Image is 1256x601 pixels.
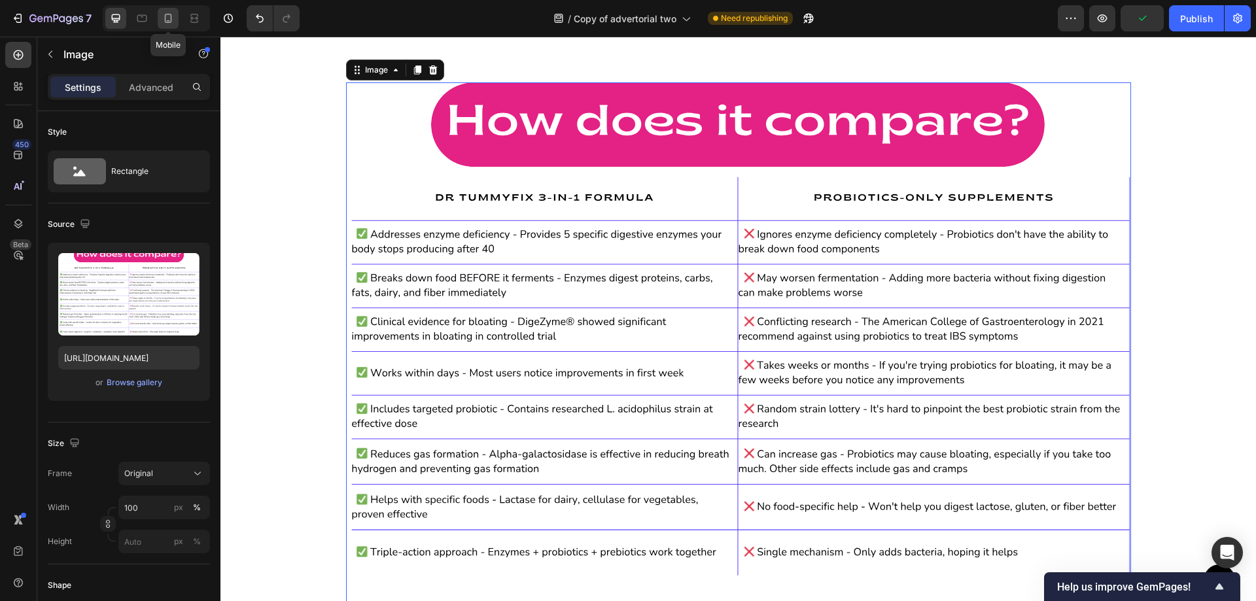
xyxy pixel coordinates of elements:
[1212,537,1243,568] div: Open Intercom Messenger
[48,216,93,233] div: Source
[568,12,571,26] span: /
[171,500,186,515] button: %
[58,253,200,335] img: preview-image
[118,462,210,485] button: Original
[48,468,72,479] label: Frame
[189,534,205,549] button: px
[118,496,210,519] input: px%
[1057,581,1212,593] span: Help us improve GemPages!
[721,12,788,24] span: Need republishing
[106,376,163,389] button: Browse gallery
[142,27,170,39] div: Image
[58,346,200,369] input: https://example.com/image.jpg
[12,139,31,150] div: 450
[574,12,676,26] span: Copy of advertorial two
[126,46,911,569] img: gempages_585012591659582269-04e918eb-2dfe-4b30-85d5-c5e30f05f4c7.svg
[1180,12,1213,26] div: Publish
[48,126,67,138] div: Style
[220,37,1256,601] iframe: Design area
[96,375,103,390] span: or
[1169,5,1224,31] button: Publish
[129,80,173,94] p: Advanced
[5,5,97,31] button: 7
[189,500,205,515] button: px
[124,468,153,479] span: Original
[86,10,92,26] p: 7
[174,536,183,547] div: px
[63,46,175,62] p: Image
[193,536,201,547] div: %
[65,80,101,94] p: Settings
[174,502,183,513] div: px
[48,579,71,591] div: Shape
[193,502,201,513] div: %
[247,5,300,31] div: Undo/Redo
[48,435,82,453] div: Size
[111,156,191,186] div: Rectangle
[171,534,186,549] button: %
[1057,579,1227,594] button: Show survey - Help us improve GemPages!
[48,502,69,513] label: Width
[107,377,162,388] div: Browse gallery
[118,530,210,553] input: px%
[10,239,31,250] div: Beta
[48,536,72,547] label: Height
